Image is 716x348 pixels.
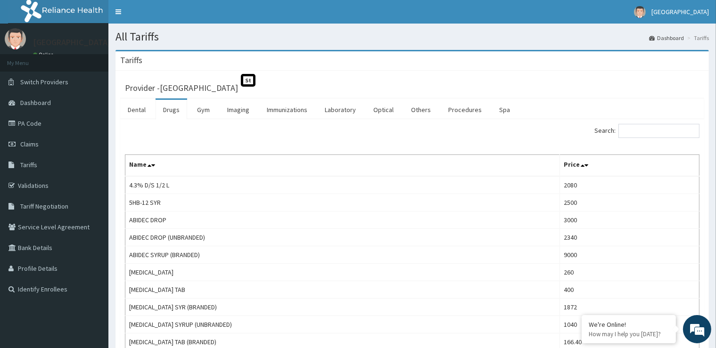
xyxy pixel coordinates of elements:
[120,56,142,65] h3: Tariffs
[49,53,158,65] div: Chat with us now
[125,299,560,316] td: [MEDICAL_DATA] SYR (BRANDED)
[560,316,699,333] td: 1040
[651,8,709,16] span: [GEOGRAPHIC_DATA]
[589,330,669,338] p: How may I help you today?
[20,78,68,86] span: Switch Providers
[259,100,315,120] a: Immunizations
[125,229,560,246] td: ABIDEC DROP (UNBRANDED)
[125,194,560,211] td: 5HB-12 SYR
[115,31,709,43] h1: All Tariffs
[156,100,187,120] a: Drugs
[20,202,68,210] span: Tariff Negotiation
[125,316,560,333] td: [MEDICAL_DATA] SYRUP (UNBRANDED)
[366,100,401,120] a: Optical
[403,100,438,120] a: Others
[560,176,699,194] td: 2080
[560,155,699,177] th: Price
[125,155,560,177] th: Name
[125,281,560,299] td: [MEDICAL_DATA] TAB
[189,100,217,120] a: Gym
[33,38,111,47] p: [GEOGRAPHIC_DATA]
[441,100,489,120] a: Procedures
[317,100,363,120] a: Laboratory
[220,100,257,120] a: Imaging
[560,299,699,316] td: 1872
[618,124,700,138] input: Search:
[560,264,699,281] td: 260
[120,100,153,120] a: Dental
[55,110,130,205] span: We're online!
[20,98,51,107] span: Dashboard
[634,6,646,18] img: User Image
[241,74,255,87] span: St
[125,211,560,229] td: ABIDEC DROP
[125,84,238,92] h3: Provider - [GEOGRAPHIC_DATA]
[125,246,560,264] td: ABIDEC SYRUP (BRANDED)
[33,51,56,58] a: Online
[560,229,699,246] td: 2340
[17,47,38,71] img: d_794563401_company_1708531726252_794563401
[560,194,699,211] td: 2500
[589,320,669,329] div: We're Online!
[685,34,709,42] li: Tariffs
[492,100,518,120] a: Spa
[5,241,180,274] textarea: Type your message and hit 'Enter'
[155,5,177,27] div: Minimize live chat window
[5,28,26,49] img: User Image
[125,264,560,281] td: [MEDICAL_DATA]
[20,161,37,169] span: Tariffs
[594,124,700,138] label: Search:
[20,140,39,148] span: Claims
[560,246,699,264] td: 9000
[125,176,560,194] td: 4.3% D/S 1/2 L
[560,211,699,229] td: 3000
[649,34,684,42] a: Dashboard
[560,281,699,299] td: 400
